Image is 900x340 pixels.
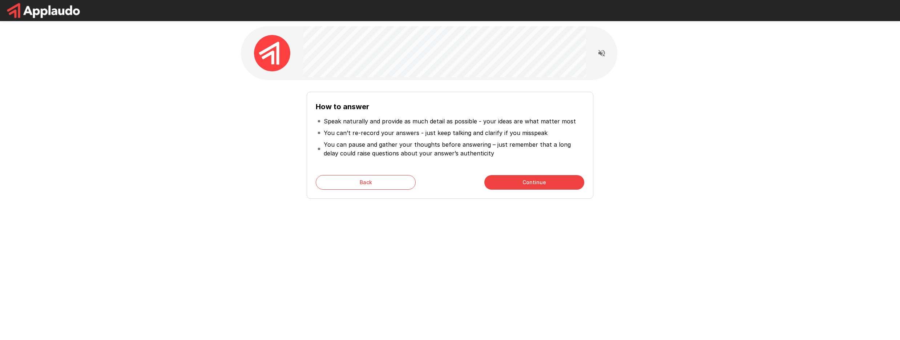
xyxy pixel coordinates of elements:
p: You can’t re-record your answers - just keep talking and clarify if you misspeak [324,129,548,137]
b: How to answer [316,102,369,111]
p: Speak naturally and provide as much detail as possible - your ideas are what matter most [324,117,576,126]
button: Continue [484,175,584,190]
button: Read questions aloud [594,46,609,60]
p: You can pause and gather your thoughts before answering – just remember that a long delay could r... [324,140,582,158]
img: applaudo_avatar.png [254,35,290,71]
button: Back [316,175,416,190]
